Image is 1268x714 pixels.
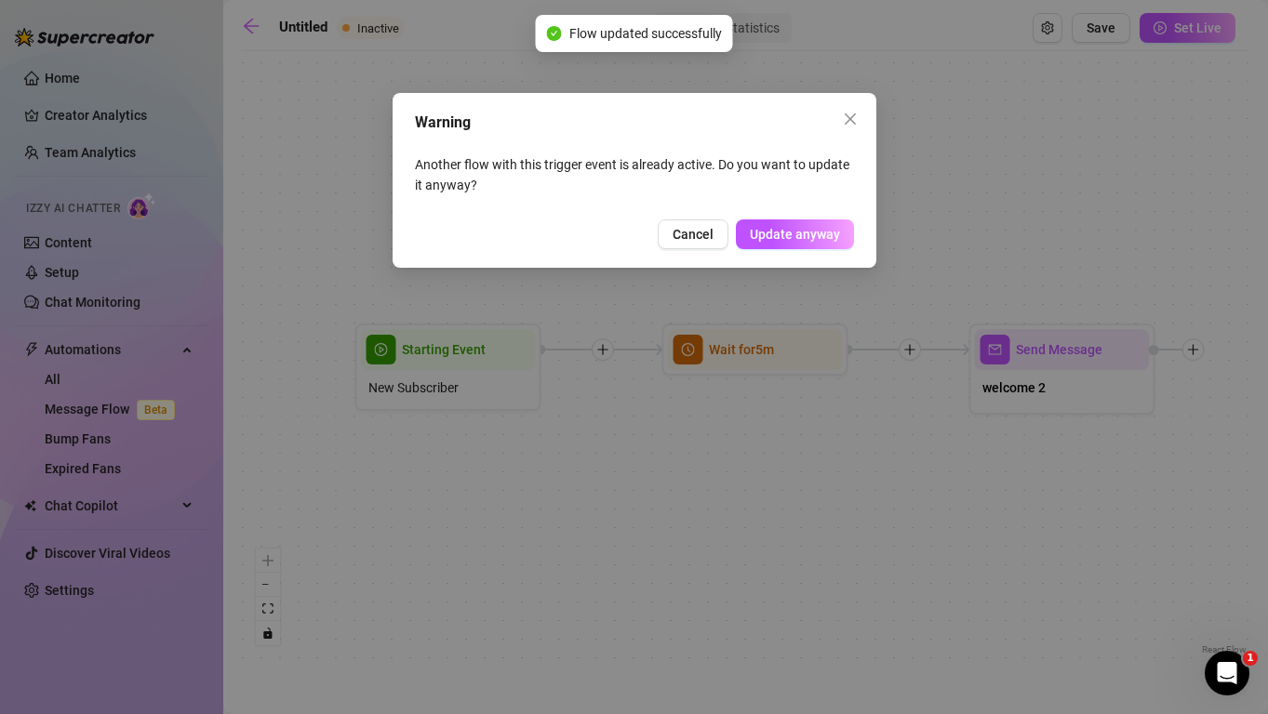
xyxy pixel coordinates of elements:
span: check-circle [547,26,562,41]
span: Cancel [673,227,714,242]
span: close [843,112,858,126]
span: Update anyway [750,227,840,242]
button: Update anyway [736,219,854,249]
span: 1 [1243,651,1258,666]
iframe: Intercom live chat [1205,651,1249,695]
button: Cancel [658,219,728,249]
div: Warning [415,112,854,134]
span: Flow updated successfully [569,23,722,44]
button: Close [835,104,865,134]
p: Another flow with this trigger event is already active. Do you want to update it anyway? [415,154,854,195]
span: Close [835,112,865,126]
